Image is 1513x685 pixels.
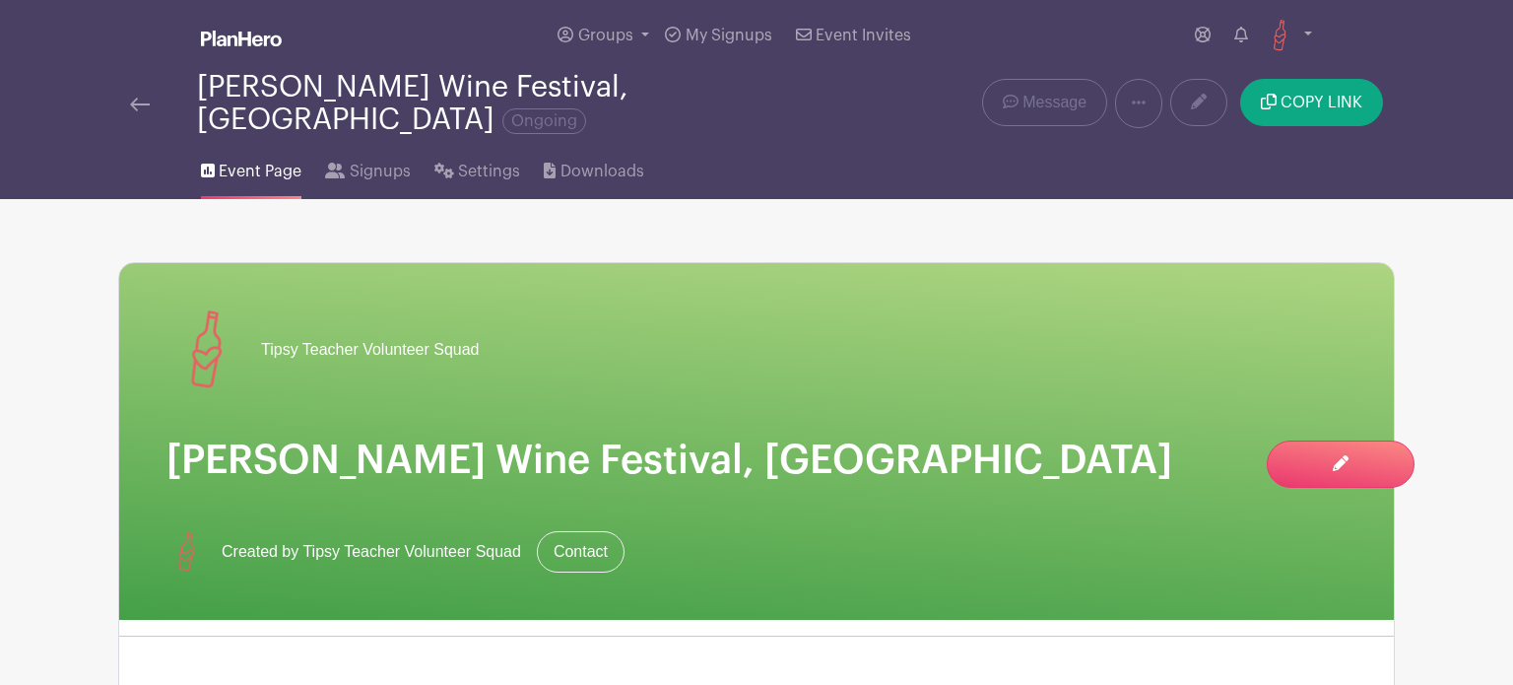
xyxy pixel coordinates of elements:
img: back-arrow-29a5d9b10d5bd6ae65dc969a981735edf675c4d7a1fe02e03b50dbd4ba3cdb55.svg [130,98,150,111]
span: My Signups [686,28,772,43]
span: Event Page [219,160,301,183]
span: COPY LINK [1281,95,1362,110]
button: COPY LINK [1240,79,1383,126]
span: Signups [350,160,411,183]
a: Contact [537,531,625,573]
a: Message [982,79,1107,126]
span: Created by Tipsy Teacher Volunteer Squad [222,540,521,564]
span: Ongoing [502,108,586,134]
a: Downloads [544,136,643,199]
div: [PERSON_NAME] Wine Festival, [GEOGRAPHIC_DATA] [197,71,835,136]
span: Settings [458,160,520,183]
img: square%20logo.png [166,310,245,389]
a: Signups [325,136,410,199]
span: Event Invites [816,28,911,43]
a: Event Page [201,136,301,199]
span: Groups [578,28,633,43]
span: Downloads [560,160,644,183]
img: square%20logo.png [166,532,206,572]
a: Settings [434,136,520,199]
img: logo_white-6c42ec7e38ccf1d336a20a19083b03d10ae64f83f12c07503d8b9e83406b4c7d.svg [201,31,282,46]
img: square%20logo.png [1264,20,1295,51]
span: Message [1022,91,1086,114]
h1: [PERSON_NAME] Wine Festival, [GEOGRAPHIC_DATA] [166,437,1347,484]
span: Tipsy Teacher Volunteer Squad [261,338,479,362]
